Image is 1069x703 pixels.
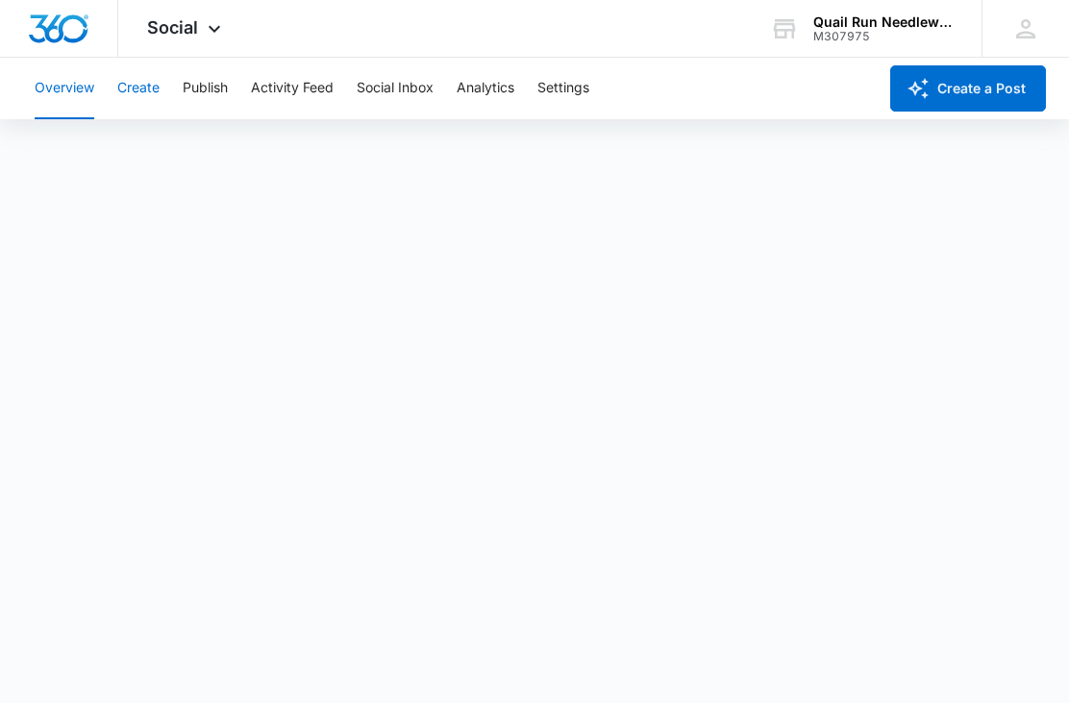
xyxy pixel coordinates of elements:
button: Create [117,58,160,119]
button: Publish [183,58,228,119]
button: Activity Feed [251,58,334,119]
button: Social Inbox [357,58,434,119]
button: Settings [537,58,589,119]
div: account id [813,30,954,43]
span: Social [147,17,198,38]
button: Overview [35,58,94,119]
button: Analytics [457,58,514,119]
button: Create a Post [890,65,1046,112]
div: account name [813,14,954,30]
